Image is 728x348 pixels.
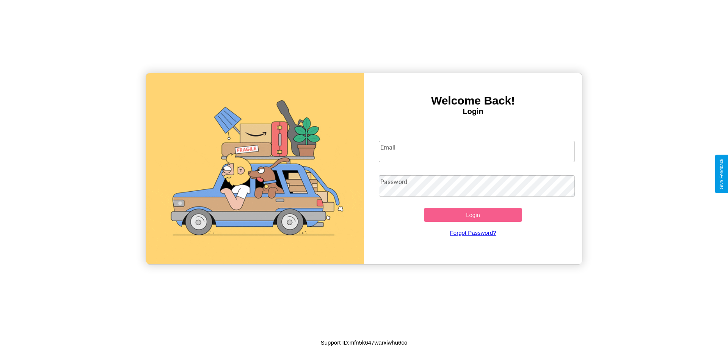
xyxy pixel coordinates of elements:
[424,208,522,222] button: Login
[375,222,571,243] a: Forgot Password?
[146,73,364,264] img: gif
[719,159,724,189] div: Give Feedback
[364,107,582,116] h4: Login
[321,337,407,348] p: Support ID: mfn5k647warxiwhu6co
[364,94,582,107] h3: Welcome Back!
